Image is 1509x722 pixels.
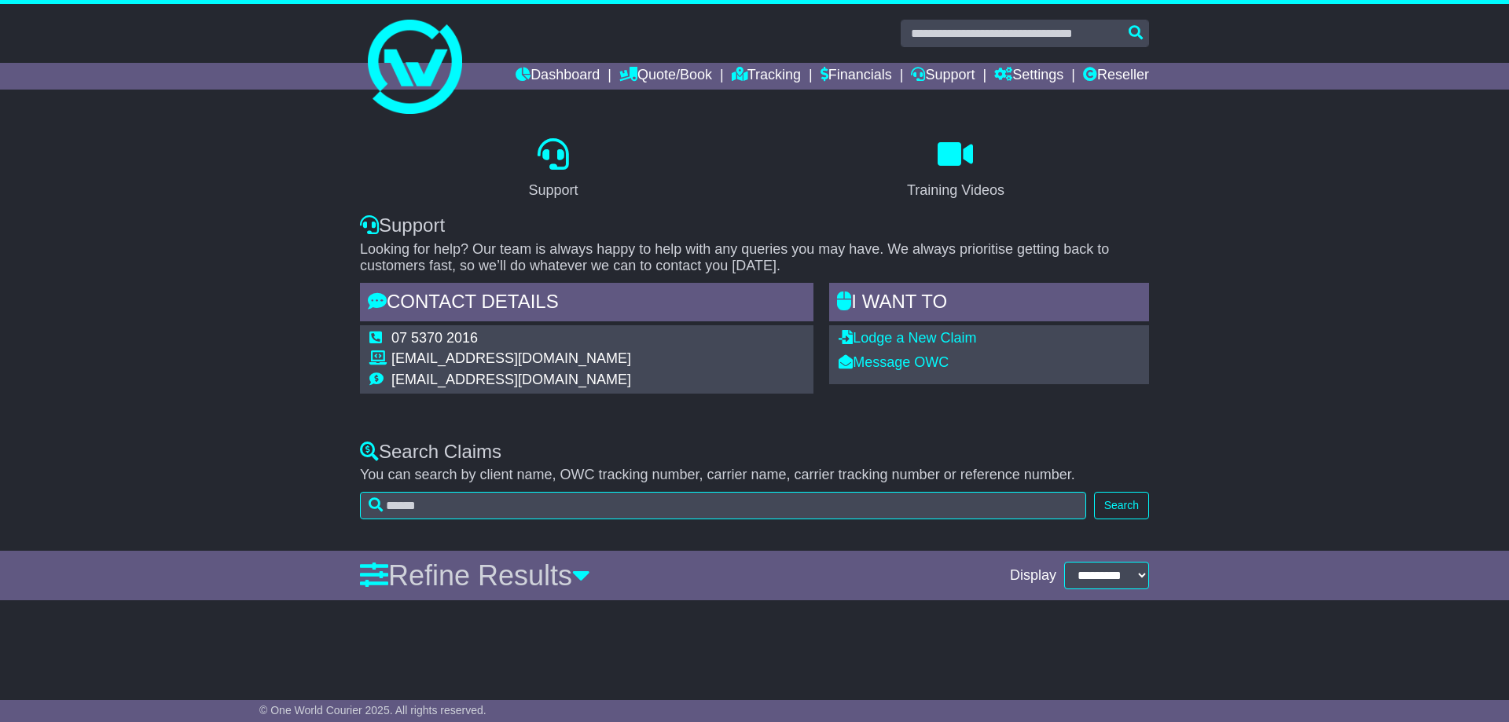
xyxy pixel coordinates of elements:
div: Support [528,180,578,201]
a: Support [911,63,975,90]
a: Lodge a New Claim [839,330,976,346]
a: Training Videos [897,133,1015,207]
button: Search [1094,492,1149,519]
div: Contact Details [360,283,813,325]
a: Quote/Book [619,63,712,90]
a: Tracking [732,63,801,90]
a: Settings [994,63,1063,90]
p: You can search by client name, OWC tracking number, carrier name, carrier tracking number or refe... [360,467,1149,484]
td: [EMAIL_ADDRESS][DOMAIN_NAME] [391,372,631,389]
td: 07 5370 2016 [391,330,631,351]
div: Training Videos [907,180,1004,201]
a: Financials [821,63,892,90]
div: Search Claims [360,441,1149,464]
td: [EMAIL_ADDRESS][DOMAIN_NAME] [391,350,631,372]
a: Refine Results [360,559,590,592]
p: Looking for help? Our team is always happy to help with any queries you may have. We always prior... [360,241,1149,275]
div: Support [360,214,1149,237]
div: I WANT to [829,283,1149,325]
a: Reseller [1083,63,1149,90]
span: © One World Courier 2025. All rights reserved. [259,704,486,717]
span: Display [1010,567,1056,585]
a: Dashboard [516,63,600,90]
a: Message OWC [839,354,949,370]
a: Support [518,133,588,207]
